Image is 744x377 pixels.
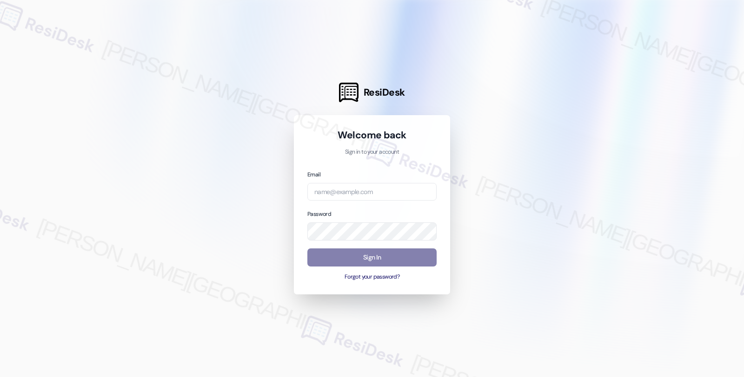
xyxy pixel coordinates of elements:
[307,273,437,281] button: Forgot your password?
[339,83,359,102] img: ResiDesk Logo
[307,210,331,218] label: Password
[307,148,437,156] p: Sign in to your account
[307,171,320,178] label: Email
[307,183,437,201] input: name@example.com
[364,86,405,99] span: ResiDesk
[307,248,437,266] button: Sign In
[307,129,437,142] h1: Welcome back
